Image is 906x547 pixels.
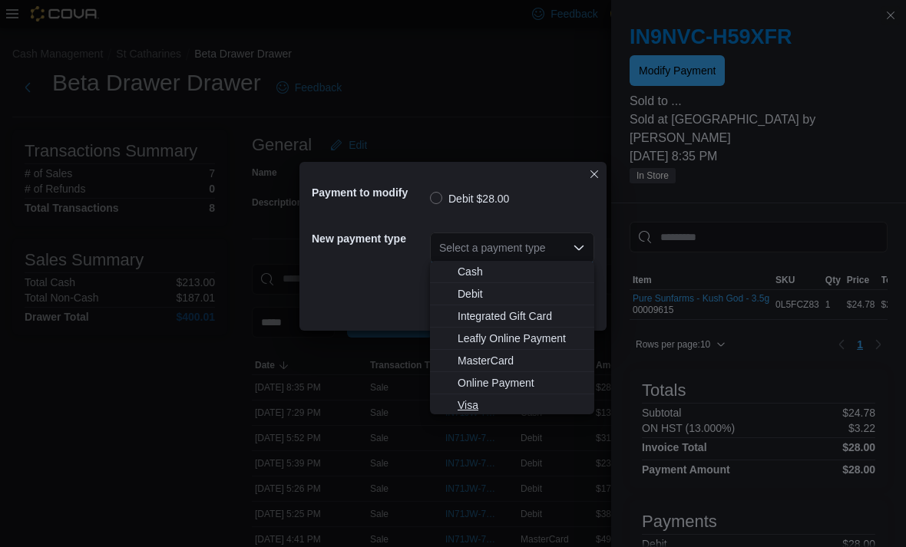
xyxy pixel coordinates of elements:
[430,283,594,305] button: Debit
[430,328,594,350] button: Leafly Online Payment
[430,189,509,208] label: Debit $28.00
[458,264,585,279] span: Cash
[430,261,594,417] div: Choose from the following options
[458,397,585,413] span: Visa
[458,286,585,302] span: Debit
[458,375,585,390] span: Online Payment
[430,305,594,328] button: Integrated Gift Card
[573,242,585,254] button: Close list of options
[430,261,594,283] button: Cash
[430,350,594,372] button: MasterCard
[312,177,427,208] h5: Payment to modify
[312,223,427,254] h5: New payment type
[458,331,585,346] span: Leafly Online Payment
[458,308,585,324] span: Integrated Gift Card
[430,372,594,394] button: Online Payment
[458,353,585,368] span: MasterCard
[430,394,594,417] button: Visa
[585,165,603,183] button: Closes this modal window
[439,239,441,257] input: Accessible screen reader label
